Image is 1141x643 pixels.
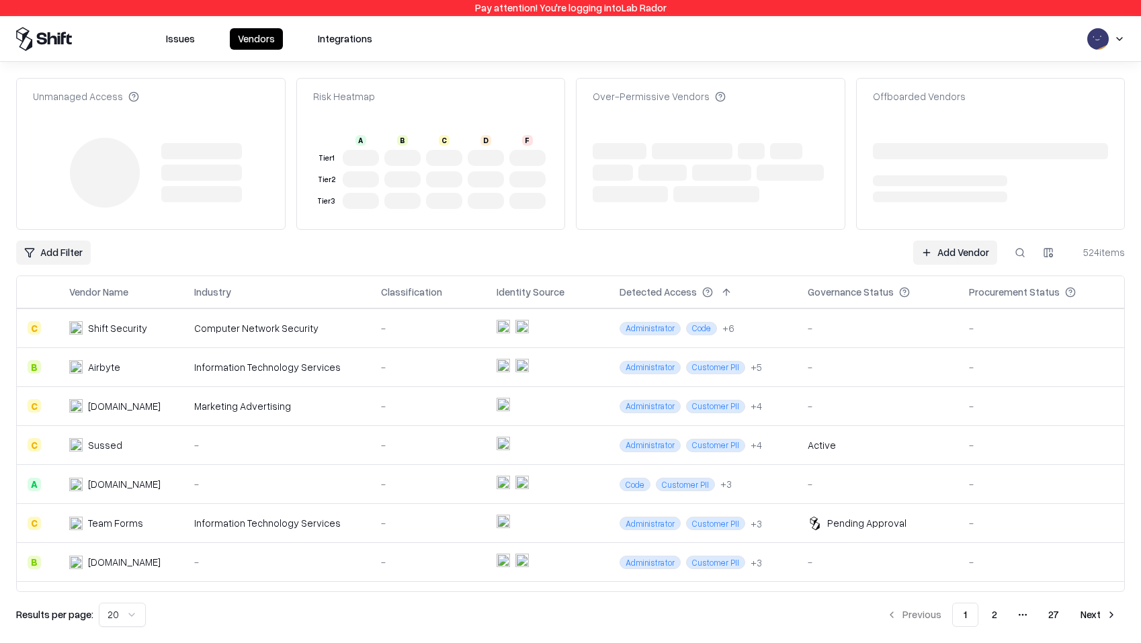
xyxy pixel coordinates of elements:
span: Customer PII [686,556,745,569]
button: +3 [751,556,762,570]
div: Vendor Name [69,285,128,299]
div: Offboarded Vendors [873,89,966,103]
div: + 6 [722,321,734,335]
div: Airbyte [88,360,120,374]
div: - [381,555,475,569]
img: entra.microsoft.com [497,437,510,450]
div: [DOMAIN_NAME] [88,477,161,491]
img: snowflake.com [515,320,529,333]
div: Pending Approval [827,516,906,530]
p: Results per page: [16,607,93,621]
div: B [28,556,41,569]
div: C [28,399,41,413]
div: + 3 [751,517,762,531]
div: - [381,399,475,413]
div: - [969,555,1113,569]
div: Computer Network Security [194,321,359,335]
div: - [381,321,475,335]
div: - [808,360,947,374]
img: entra.microsoft.com [497,398,510,411]
button: +3 [720,477,732,491]
div: D [480,135,491,146]
span: Administrator [620,517,681,530]
button: 2 [981,603,1008,627]
div: - [969,321,1113,335]
button: +5 [751,360,762,374]
div: + 3 [751,556,762,570]
span: Customer PII [686,439,745,452]
div: Industry [194,285,231,299]
img: Team Forms [69,517,83,530]
div: - [194,438,359,452]
img: entra.microsoft.com [497,320,510,333]
div: + 3 [720,477,732,491]
div: - [808,477,947,491]
span: Customer PII [686,361,745,374]
div: Identity Source [497,285,564,299]
div: - [808,399,947,413]
span: Administrator [620,400,681,413]
div: - [194,477,359,491]
span: Customer PII [686,517,745,530]
div: - [969,477,1113,491]
img: entra.microsoft.com [497,554,510,567]
div: + 5 [751,360,762,374]
img: Sussed [69,438,83,452]
div: C [28,438,41,452]
span: Administrator [620,439,681,452]
div: Information Technology Services [194,360,359,374]
nav: pagination [878,603,1125,627]
div: Tier 2 [316,174,337,185]
img: entra.microsoft.com [497,515,510,528]
img: entra.microsoft.com [497,359,510,372]
span: Customer PII [656,478,715,491]
div: Marketing Advertising [194,399,359,413]
img: Shift Security [69,321,83,335]
div: - [381,516,475,530]
img: lab-rador.biz [69,478,83,491]
button: +4 [751,438,762,452]
div: A [355,135,366,146]
div: - [808,555,947,569]
button: Next [1072,603,1125,627]
img: Marketing.com [69,399,83,413]
button: +3 [751,517,762,531]
span: Code [620,478,650,491]
div: B [397,135,408,146]
div: - [969,399,1113,413]
button: Add Filter [16,241,91,265]
div: Classification [381,285,442,299]
div: B [28,360,41,374]
img: microsoft.com [69,556,83,569]
div: + 4 [751,438,762,452]
button: Integrations [310,28,380,50]
div: - [381,477,475,491]
div: - [969,438,1113,452]
div: F [522,135,533,146]
div: C [28,321,41,335]
button: 27 [1038,603,1070,627]
button: Vendors [230,28,283,50]
div: [DOMAIN_NAME] [88,555,161,569]
div: - [381,360,475,374]
div: Procurement Status [969,285,1060,299]
div: C [439,135,450,146]
button: +6 [722,321,734,335]
div: Tier 1 [316,153,337,164]
div: Detected Access [620,285,697,299]
div: - [969,360,1113,374]
a: Add Vendor [913,241,997,265]
div: Risk Heatmap [313,89,375,103]
span: Administrator [620,361,681,374]
img: snowflake.com [515,476,529,489]
div: Team Forms [88,516,143,530]
button: +4 [751,399,762,413]
div: Governance Status [808,285,894,299]
img: snowflake.com [515,359,529,372]
div: Information Technology Services [194,516,359,530]
span: Code [686,322,717,335]
div: - [808,321,947,335]
div: Sussed [88,438,122,452]
div: Active [808,438,836,452]
div: Shift Security [88,321,147,335]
